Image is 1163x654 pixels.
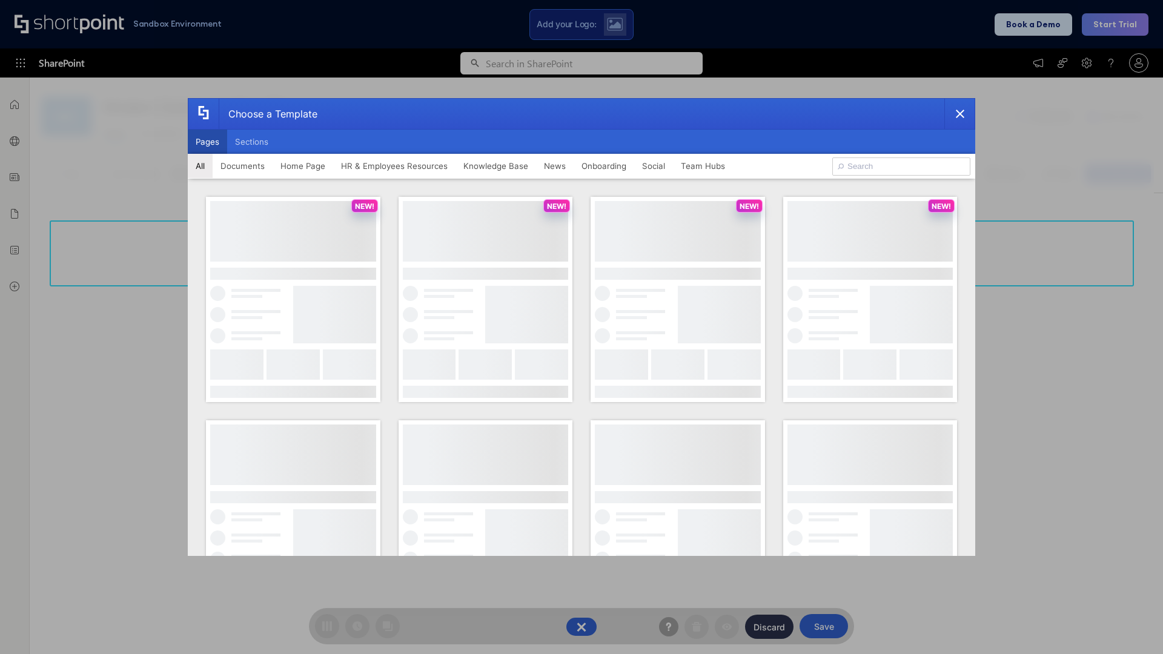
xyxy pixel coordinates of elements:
[273,154,333,178] button: Home Page
[673,154,733,178] button: Team Hubs
[188,130,227,154] button: Pages
[219,99,317,129] div: Choose a Template
[634,154,673,178] button: Social
[574,154,634,178] button: Onboarding
[832,157,970,176] input: Search
[740,202,759,211] p: NEW!
[213,154,273,178] button: Documents
[456,154,536,178] button: Knowledge Base
[333,154,456,178] button: HR & Employees Resources
[355,202,374,211] p: NEW!
[1102,596,1163,654] iframe: Chat Widget
[227,130,276,154] button: Sections
[547,202,566,211] p: NEW!
[536,154,574,178] button: News
[188,154,213,178] button: All
[188,98,975,556] div: template selector
[932,202,951,211] p: NEW!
